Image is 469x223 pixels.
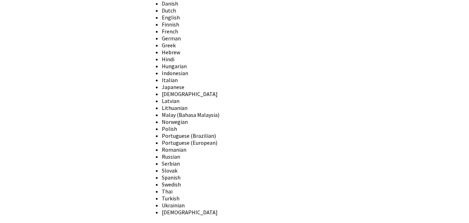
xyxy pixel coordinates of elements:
li: Norwegian [162,118,321,125]
li: French [162,28,321,35]
li: Japanese [162,83,321,90]
li: Portuguese (Brazilian) [162,132,321,139]
li: [DEMOGRAPHIC_DATA] [162,90,321,97]
li: Serbian [162,160,321,167]
li: Hindi [162,56,321,63]
li: Italian [162,77,321,83]
li: Polish [162,125,321,132]
li: Finnish [162,21,321,28]
li: English [162,14,321,21]
li: Hebrew [162,49,321,56]
li: German [162,35,321,42]
li: Hungarian [162,63,321,70]
li: Spanish [162,174,321,181]
li: Ukrainian [162,202,321,209]
li: Greek [162,42,321,49]
li: Thai [162,188,321,195]
li: Dutch [162,7,321,14]
li: Portuguese (European) [162,139,321,146]
li: [DEMOGRAPHIC_DATA] [162,209,321,216]
li: Turkish [162,195,321,202]
li: Romanian [162,146,321,153]
li: Lithuanian [162,104,321,111]
li: Latvian [162,97,321,104]
li: Slovak [162,167,321,174]
li: Swedish [162,181,321,188]
li: Indonesian [162,70,321,77]
li: Russian [162,153,321,160]
li: Malay (Bahasa Malaysia) [162,111,321,118]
